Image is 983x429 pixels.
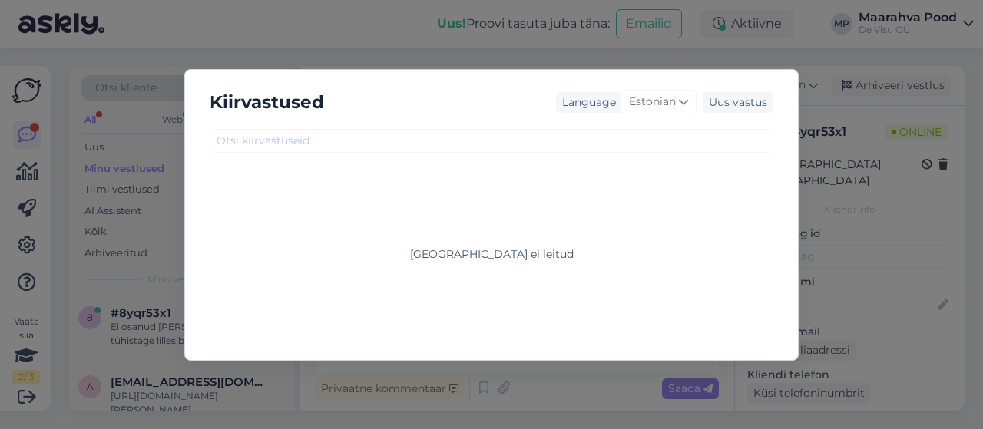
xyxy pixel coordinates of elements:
div: [GEOGRAPHIC_DATA] ei leitud [410,246,574,262]
input: Otsi kiirvastuseid [210,129,773,153]
span: Estonian [629,94,676,111]
h5: Kiirvastused [210,88,324,117]
div: Language [556,94,616,111]
div: Uus vastus [703,92,773,113]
